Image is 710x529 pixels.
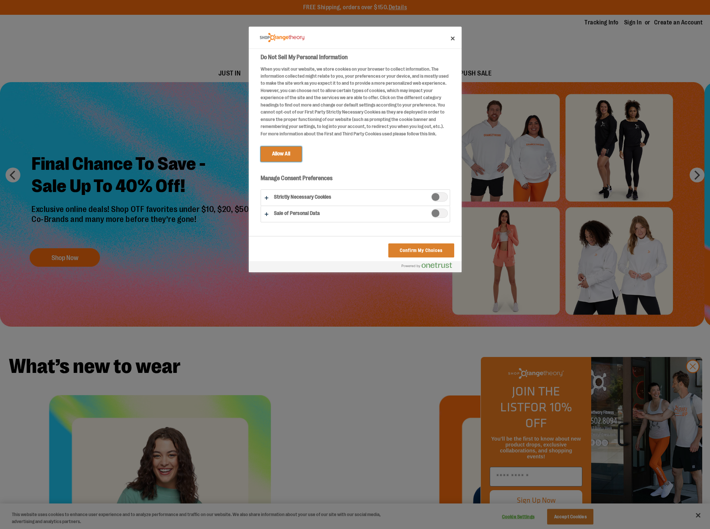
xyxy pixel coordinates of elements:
[261,65,450,138] div: When you visit our website, we store cookies on your browser to collect information. The informat...
[249,27,462,272] div: Preference center
[261,146,302,161] button: Allow All
[402,262,458,272] a: Powered by OneTrust Opens in a new Tab
[431,209,448,218] span: Sale of Personal Data
[445,30,461,47] button: Close
[260,33,304,42] img: Company Logo
[388,243,454,257] button: Confirm My Choices
[431,192,448,202] span: Strictly Necessary Cookies
[249,27,462,272] div: Do Not Sell My Personal Information
[260,30,304,45] div: Company Logo
[261,53,450,62] h2: Do Not Sell My Personal Information
[402,262,452,268] img: Powered by OneTrust Opens in a new Tab
[261,175,450,186] h3: Manage Consent Preferences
